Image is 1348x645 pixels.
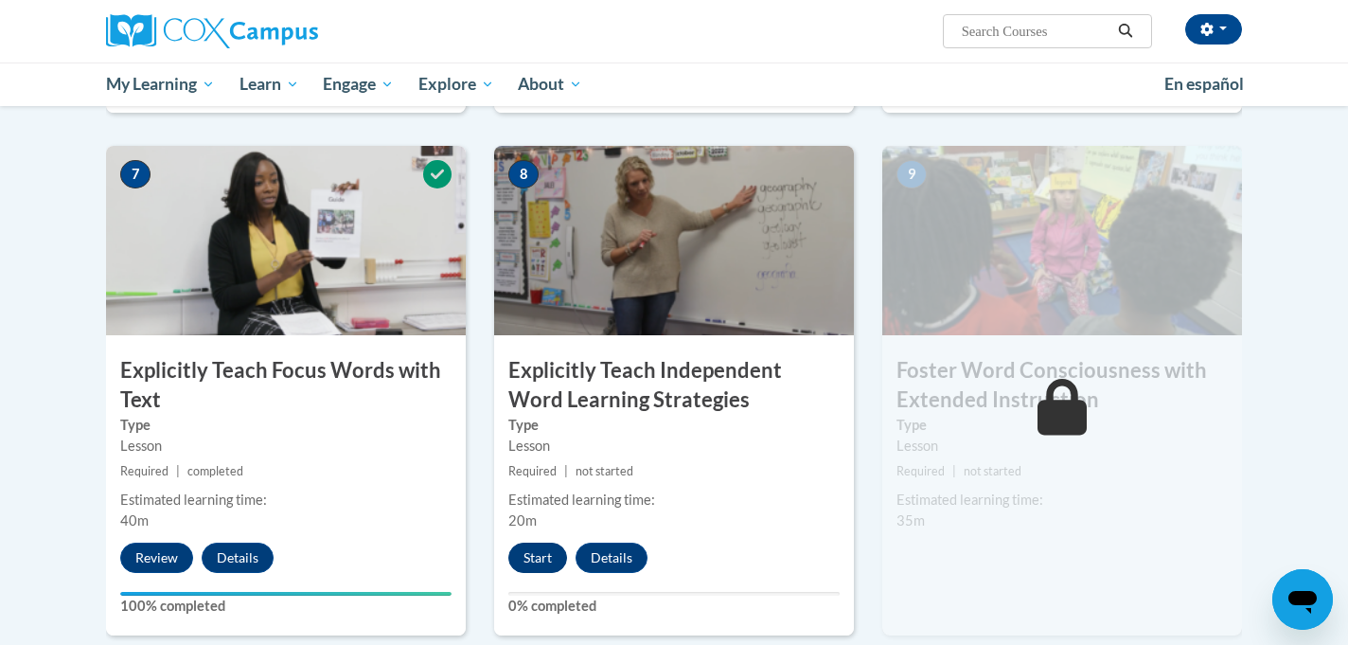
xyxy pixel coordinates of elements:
span: completed [187,464,243,478]
span: | [564,464,568,478]
span: | [176,464,180,478]
span: Learn [239,73,299,96]
button: Search [1111,20,1140,43]
div: Estimated learning time: [896,490,1228,511]
span: Required [120,464,168,478]
button: Details [576,543,647,573]
a: Learn [227,63,311,106]
img: Course Image [494,146,854,335]
div: Estimated learning time: [120,490,452,511]
div: Lesson [896,436,1228,457]
span: 40m [120,512,149,529]
button: Account Settings [1185,14,1242,45]
span: En español [1164,74,1244,94]
span: not started [964,464,1021,478]
span: 7 [120,160,151,188]
span: Required [896,464,945,478]
span: 8 [508,160,539,188]
span: | [952,464,956,478]
img: Course Image [106,146,466,335]
span: 35m [896,512,925,529]
h3: Explicitly Teach Independent Word Learning Strategies [494,356,854,415]
a: Engage [310,63,406,106]
div: Lesson [120,436,452,457]
span: My Learning [106,73,215,96]
span: Explore [418,73,494,96]
div: Main menu [78,63,1270,106]
label: 100% completed [120,596,452,617]
img: Course Image [882,146,1242,335]
img: Cox Campus [106,14,318,48]
span: Required [508,464,557,478]
a: My Learning [94,63,227,106]
div: Your progress [120,592,452,596]
iframe: Button to launch messaging window [1272,569,1333,630]
button: Review [120,543,193,573]
label: 0% completed [508,596,840,617]
a: About [506,63,595,106]
button: Details [202,543,274,573]
div: Estimated learning time: [508,490,840,511]
label: Type [896,415,1228,436]
span: About [518,73,582,96]
div: Lesson [508,436,840,457]
button: Start [508,543,567,573]
a: En español [1152,64,1256,104]
span: Engage [323,73,394,96]
h3: Foster Word Consciousness with Extended Instruction [882,356,1242,415]
label: Type [508,415,840,436]
h3: Explicitly Teach Focus Words with Text [106,356,466,415]
span: not started [576,464,633,478]
label: Type [120,415,452,436]
a: Cox Campus [106,14,466,48]
span: 20m [508,512,537,529]
input: Search Courses [960,20,1111,43]
a: Explore [406,63,506,106]
span: 9 [896,160,927,188]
